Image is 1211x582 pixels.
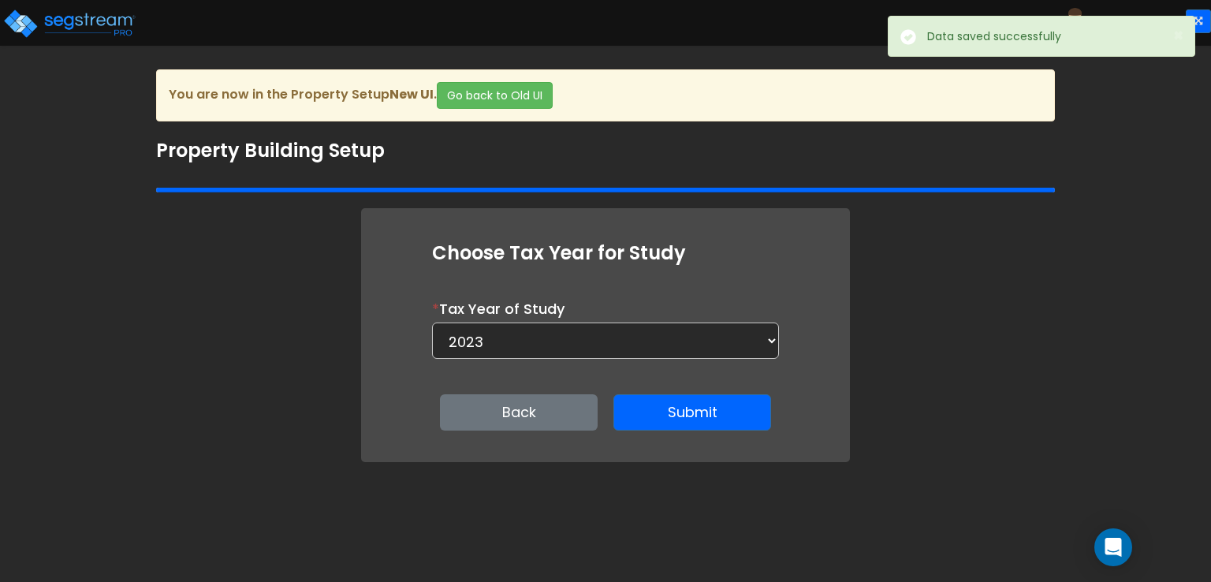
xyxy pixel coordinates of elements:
div: You are now in the Property Setup . [156,69,1055,121]
button: Go back to Old UI [437,82,553,109]
img: avatar.png [1061,8,1089,35]
strong: New UI [389,85,434,103]
img: logo_pro_r.png [2,8,136,39]
div: Open Intercom Messenger [1094,528,1132,566]
div: Choose Tax Year for Study [432,240,779,267]
label: Tax Year of Study [432,299,565,319]
span: Data saved successfully [927,28,1157,44]
div: Property Building Setup [144,137,1067,164]
button: Back [440,394,598,431]
span: × [1173,24,1183,47]
button: Close [1173,27,1183,43]
button: Submit [613,394,771,431]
